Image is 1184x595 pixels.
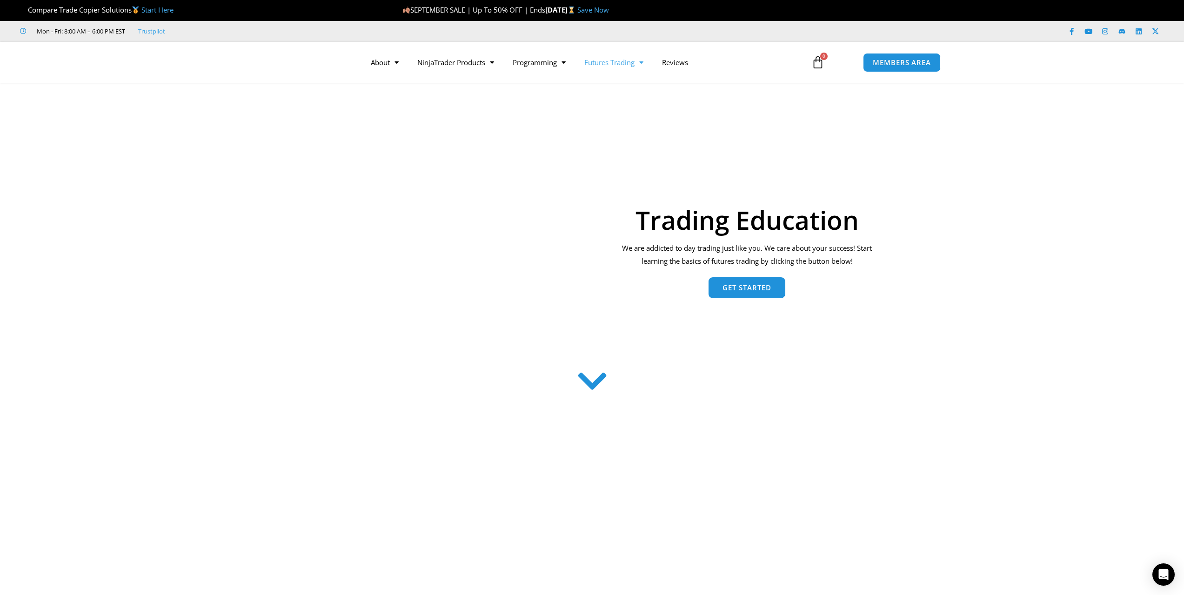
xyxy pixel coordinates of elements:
[402,5,545,14] span: SEPTEMBER SALE | Up To 50% OFF | Ends
[568,7,575,13] img: ⌛
[361,52,801,73] nav: Menu
[20,7,27,13] img: 🏆
[132,7,139,13] img: 🥇
[408,52,503,73] a: NinjaTrader Products
[503,52,575,73] a: Programming
[616,207,878,233] h1: Trading Education
[361,52,408,73] a: About
[873,59,931,66] span: MEMBERS AREA
[797,49,838,76] a: 0
[709,277,785,298] a: Get Started
[577,5,609,14] a: Save Now
[141,5,174,14] a: Start Here
[138,26,165,37] a: Trustpilot
[863,53,941,72] a: MEMBERS AREA
[616,242,878,268] p: We are addicted to day trading just like you. We care about your success! Start learning the basi...
[545,5,577,14] strong: [DATE]
[243,46,343,79] img: LogoAI | Affordable Indicators – NinjaTrader
[575,52,653,73] a: Futures Trading
[722,284,771,291] span: Get Started
[653,52,697,73] a: Reviews
[20,5,174,14] span: Compare Trade Copier Solutions
[34,26,125,37] span: Mon - Fri: 8:00 AM – 6:00 PM EST
[306,132,598,353] img: AdobeStock 293954085 1 Converted | Affordable Indicators – NinjaTrader
[820,53,828,60] span: 0
[1152,563,1175,586] div: Open Intercom Messenger
[403,7,410,13] img: 🍂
